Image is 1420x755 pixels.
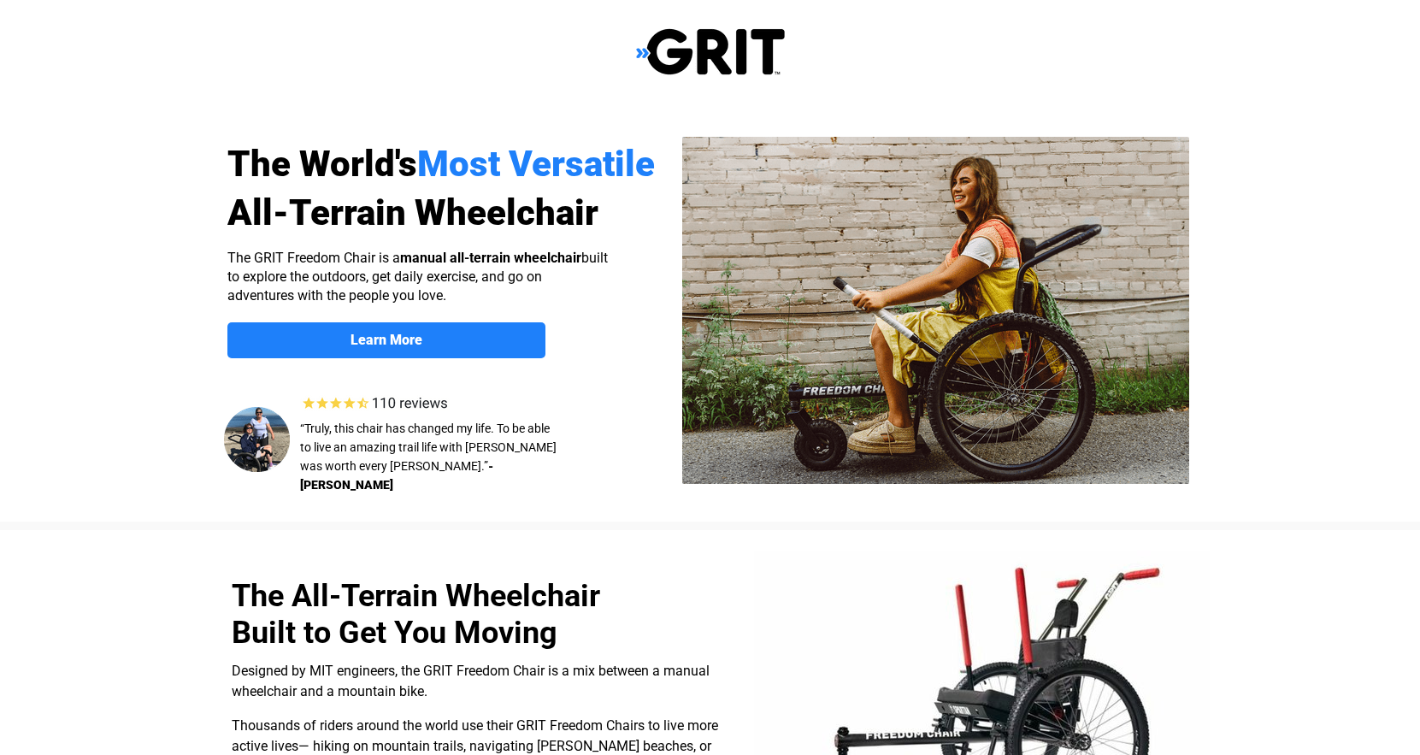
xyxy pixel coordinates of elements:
span: Most Versatile [417,143,655,185]
span: The GRIT Freedom Chair is a built to explore the outdoors, get daily exercise, and go on adventur... [227,250,608,304]
strong: manual all-terrain wheelchair [400,250,581,266]
span: The World's [227,143,417,185]
strong: Learn More [351,332,422,348]
span: Designed by MIT engineers, the GRIT Freedom Chair is a mix between a manual wheelchair and a moun... [232,663,710,699]
span: The All-Terrain Wheelchair Built to Get You Moving [232,578,600,651]
span: “Truly, this chair has changed my life. To be able to live an amazing trail life with [PERSON_NAM... [300,422,557,473]
a: Learn More [227,322,545,358]
span: All-Terrain Wheelchair [227,192,598,233]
